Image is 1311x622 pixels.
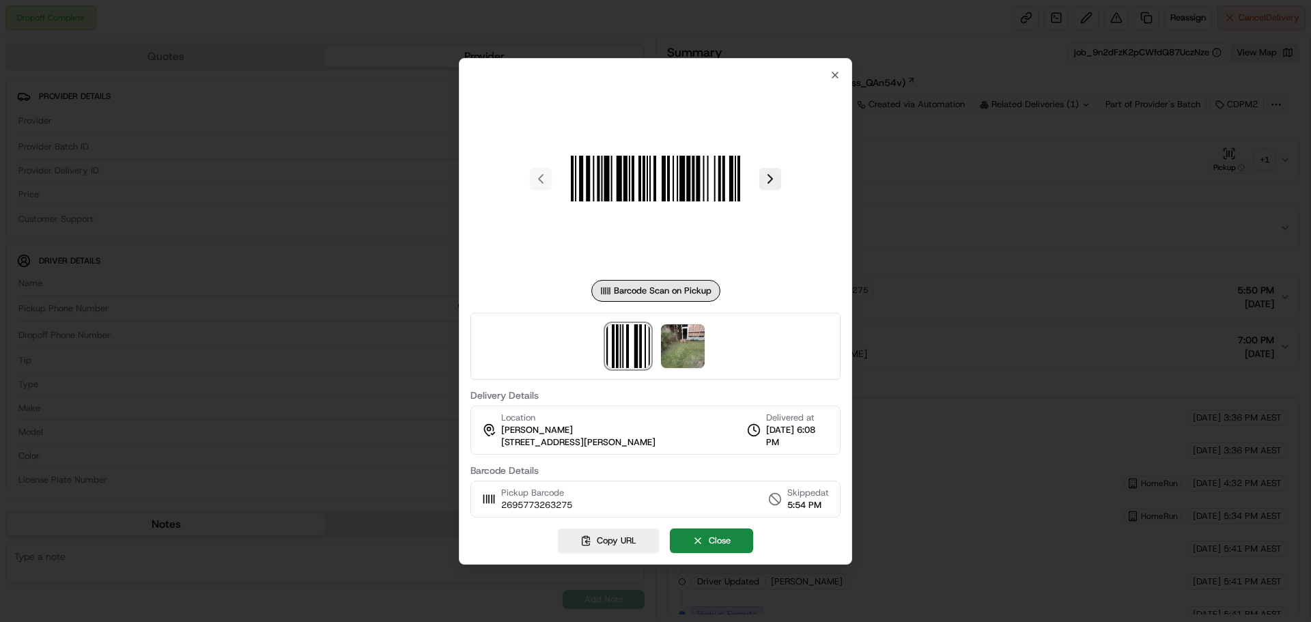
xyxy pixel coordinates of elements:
label: Barcode Details [470,466,841,475]
div: 💻 [115,199,126,210]
span: Knowledge Base [27,198,104,212]
span: Pylon [136,231,165,242]
a: Powered byPylon [96,231,165,242]
span: Location [501,412,535,424]
span: 2695773263275 [501,499,572,511]
img: 1736555255976-a54dd68f-1ca7-489b-9aae-adbdc363a1c4 [14,130,38,155]
img: barcode_scan_on_pickup image [606,324,650,368]
p: Welcome 👋 [14,55,249,76]
span: [PERSON_NAME] [501,424,573,436]
div: 📗 [14,199,25,210]
span: Pickup Barcode [501,487,572,499]
span: Delivered at [766,412,829,424]
a: 📗Knowledge Base [8,193,110,217]
img: Nash [14,14,41,41]
input: Got a question? Start typing here... [36,88,246,102]
button: Close [670,528,753,553]
div: Barcode Scan on Pickup [591,280,720,302]
span: API Documentation [129,198,219,212]
span: Skipped at [787,487,829,499]
img: photo_proof_of_delivery image [661,324,705,368]
div: We're available if you need us! [46,144,173,155]
button: Start new chat [232,135,249,151]
label: Delivery Details [470,391,841,400]
img: barcode_scan_on_pickup image [557,81,754,277]
a: 💻API Documentation [110,193,225,217]
div: Start new chat [46,130,224,144]
span: [DATE] 6:08 PM [766,424,829,449]
span: 5:54 PM [787,499,829,511]
button: Copy URL [558,528,659,553]
span: [STREET_ADDRESS][PERSON_NAME] [501,436,655,449]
